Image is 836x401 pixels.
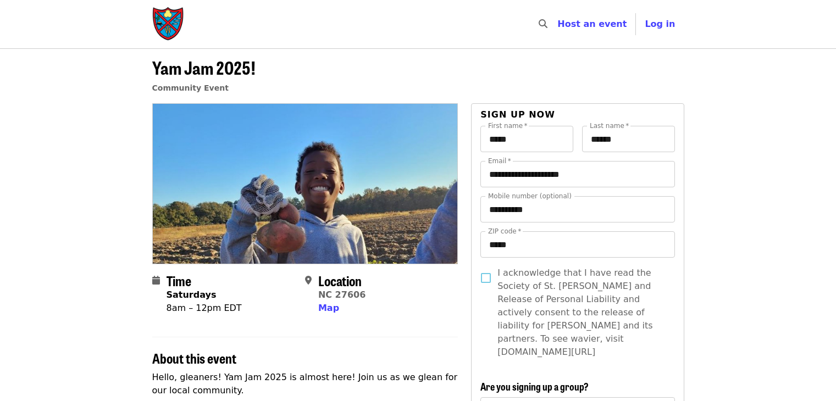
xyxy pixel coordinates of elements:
[152,54,256,80] span: Yam Jam 2025!
[636,13,684,35] button: Log in
[488,122,528,129] label: First name
[557,19,627,29] a: Host an event
[539,19,547,29] i: search icon
[554,11,563,37] input: Search
[582,126,675,152] input: Last name
[318,303,339,313] span: Map
[480,109,555,120] span: Sign up now
[318,302,339,315] button: Map
[480,161,674,187] input: Email
[488,193,572,199] label: Mobile number (optional)
[152,348,236,367] span: About this event
[318,271,362,290] span: Location
[152,7,185,42] img: Society of St. Andrew - Home
[153,104,458,263] img: Yam Jam 2025! organized by Society of St. Andrew
[152,371,458,397] p: Hello, gleaners! Yam Jam 2025 is almost here! Join us as we glean for our local community.
[590,122,629,129] label: Last name
[497,266,666,359] span: I acknowledge that I have read the Society of St. [PERSON_NAME] and Release of Personal Liability...
[480,126,573,152] input: First name
[488,228,521,235] label: ZIP code
[480,196,674,222] input: Mobile number (optional)
[318,289,366,300] a: NC 27606
[152,275,160,286] i: calendar icon
[152,83,229,92] a: Community Event
[488,158,511,164] label: Email
[167,271,191,290] span: Time
[480,231,674,258] input: ZIP code
[305,275,312,286] i: map-marker-alt icon
[645,19,675,29] span: Log in
[480,379,589,393] span: Are you signing up a group?
[167,302,242,315] div: 8am – 12pm EDT
[167,289,217,300] strong: Saturdays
